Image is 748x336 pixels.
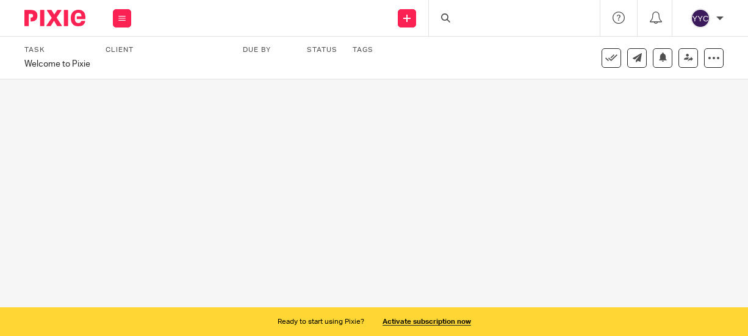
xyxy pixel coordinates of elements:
label: Task [24,45,90,55]
label: Tags [353,45,373,55]
div: Welcome to Pixie [24,58,90,70]
label: Client [106,45,228,55]
label: Due by [243,45,292,55]
img: Pixie [24,10,85,26]
label: Status [307,45,337,55]
img: svg%3E [691,9,710,28]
